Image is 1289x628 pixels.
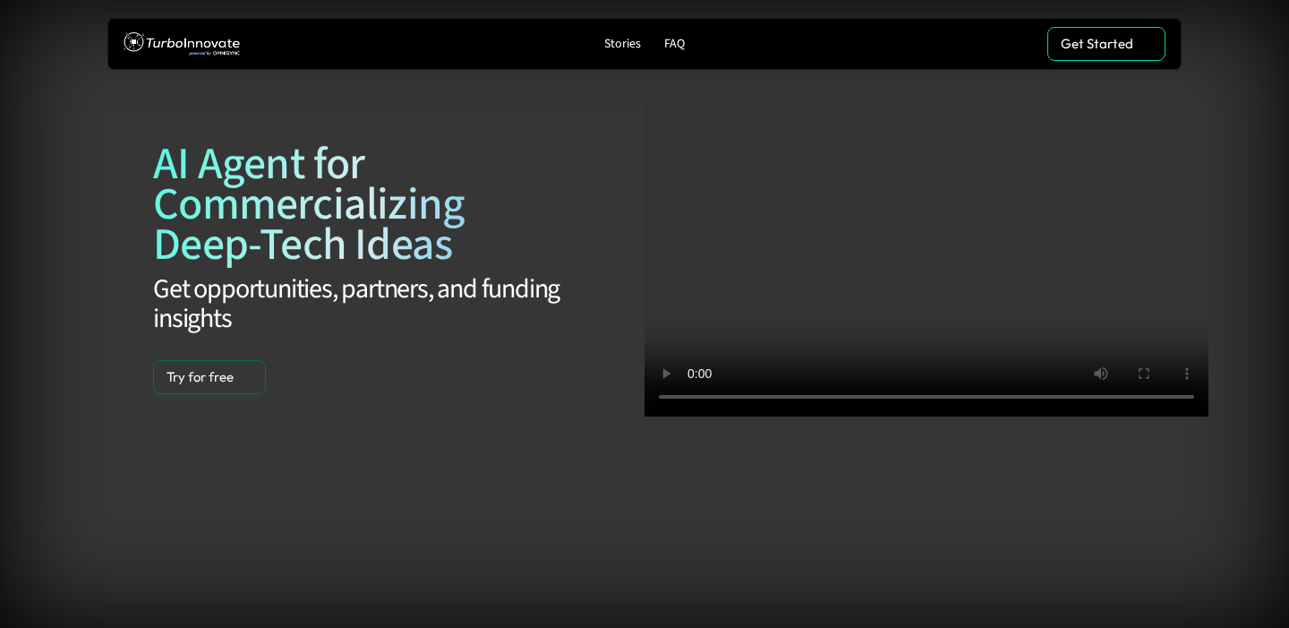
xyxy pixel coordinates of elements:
p: Get Started [1061,36,1133,52]
p: Stories [604,37,641,52]
a: Get Started [1047,27,1165,61]
img: TurboInnovate Logo [124,28,240,61]
p: FAQ [664,37,685,52]
a: FAQ [657,32,692,56]
a: Stories [597,32,648,56]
